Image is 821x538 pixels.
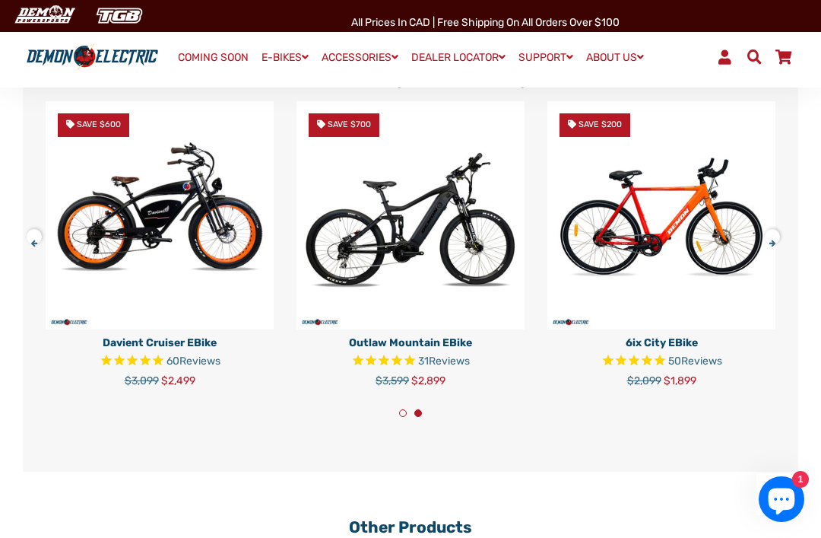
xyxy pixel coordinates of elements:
[296,329,525,389] a: Outlaw Mountain eBike Rated 4.8 out of 5 stars 31 reviews $3,599 $2,899
[166,355,220,368] span: 60 reviews
[296,353,525,371] span: Rated 4.8 out of 5 stars 31 reviews
[161,374,195,387] span: $2,499
[579,119,622,129] span: Save $200
[46,101,274,329] a: Davient Cruiser eBike - Demon Electric Save $600
[414,409,422,417] button: 2 of 2
[547,353,775,371] span: Rated 4.8 out of 5 stars 50 reviews
[681,355,722,368] span: Reviews
[77,119,121,129] span: Save $600
[256,46,314,68] a: E-BIKES
[411,374,445,387] span: $2,899
[351,16,620,29] span: All Prices in CAD | Free shipping on all orders over $100
[46,101,274,329] img: Davient Cruiser eBike - Demon Electric
[664,374,696,387] span: $1,899
[173,47,254,68] a: COMING SOON
[296,101,525,329] img: Outlaw Mountain eBike - Demon Electric
[547,101,775,329] a: 6ix City eBike - Demon Electric Save $200
[88,3,151,28] img: TGB Canada
[296,101,525,329] a: Outlaw Mountain eBike - Demon Electric Save $700
[316,46,404,68] a: ACCESSORIES
[46,517,775,536] h2: Other Products
[8,3,81,28] img: Demon Electric
[46,329,274,389] a: Davient Cruiser eBike Rated 4.8 out of 5 stars 60 reviews $3,099 $2,499
[328,119,371,129] span: Save $700
[547,335,775,351] p: 6ix City eBike
[46,353,274,371] span: Rated 4.8 out of 5 stars 60 reviews
[668,355,722,368] span: 50 reviews
[376,374,409,387] span: $3,599
[46,335,274,351] p: Davient Cruiser eBike
[418,355,470,368] span: 31 reviews
[179,355,220,368] span: Reviews
[23,43,162,71] img: Demon Electric logo
[406,46,511,68] a: DEALER LOCATOR
[296,335,525,351] p: Outlaw Mountain eBike
[754,476,809,526] inbox-online-store-chat: Shopify online store chat
[627,374,661,387] span: $2,099
[399,409,407,417] button: 1 of 2
[581,46,649,68] a: ABOUT US
[125,374,159,387] span: $3,099
[547,101,775,329] img: 6ix City eBike - Demon Electric
[547,329,775,389] a: 6ix City eBike Rated 4.8 out of 5 stars 50 reviews $2,099 $1,899
[429,355,470,368] span: Reviews
[513,46,579,68] a: SUPPORT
